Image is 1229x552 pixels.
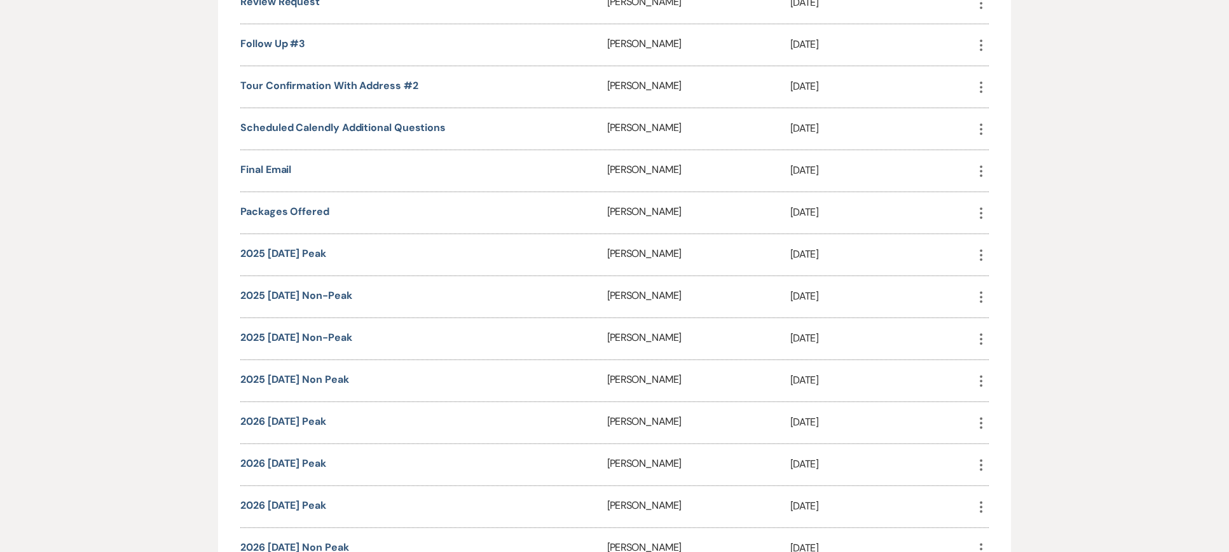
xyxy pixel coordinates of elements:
div: [PERSON_NAME] [607,486,790,527]
div: [PERSON_NAME] [607,402,790,443]
div: [PERSON_NAME] [607,360,790,401]
p: [DATE] [790,288,973,305]
p: [DATE] [790,246,973,263]
div: [PERSON_NAME] [607,234,790,275]
p: [DATE] [790,414,973,431]
a: Final email [240,163,291,176]
p: [DATE] [790,204,973,221]
a: 2026 [DATE] Peak [240,499,326,512]
p: [DATE] [790,120,973,137]
a: 2026 [DATE] Peak [240,457,326,470]
div: [PERSON_NAME] [607,444,790,485]
p: [DATE] [790,330,973,347]
p: [DATE] [790,498,973,514]
a: 2025 [DATE] Non-Peak [240,331,352,344]
div: [PERSON_NAME] [607,276,790,317]
a: Packages Offered [240,205,329,218]
a: 2025 [DATE] Non Peak [240,373,348,386]
a: Scheduled Calendly Additional Questions [240,121,446,134]
a: Tour Confirmation with Address #2 [240,79,418,92]
div: [PERSON_NAME] [607,108,790,149]
div: [PERSON_NAME] [607,192,790,233]
a: 2025 [DATE] Non-Peak [240,289,352,302]
div: [PERSON_NAME] [607,318,790,359]
a: 2026 [DATE] Peak [240,415,326,428]
a: Follow Up #3 [240,37,305,50]
p: [DATE] [790,78,973,95]
a: 2025 [DATE] Peak [240,247,326,260]
p: [DATE] [790,36,973,53]
p: [DATE] [790,372,973,389]
div: [PERSON_NAME] [607,150,790,191]
div: [PERSON_NAME] [607,66,790,107]
p: [DATE] [790,162,973,179]
div: [PERSON_NAME] [607,24,790,66]
p: [DATE] [790,456,973,473]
